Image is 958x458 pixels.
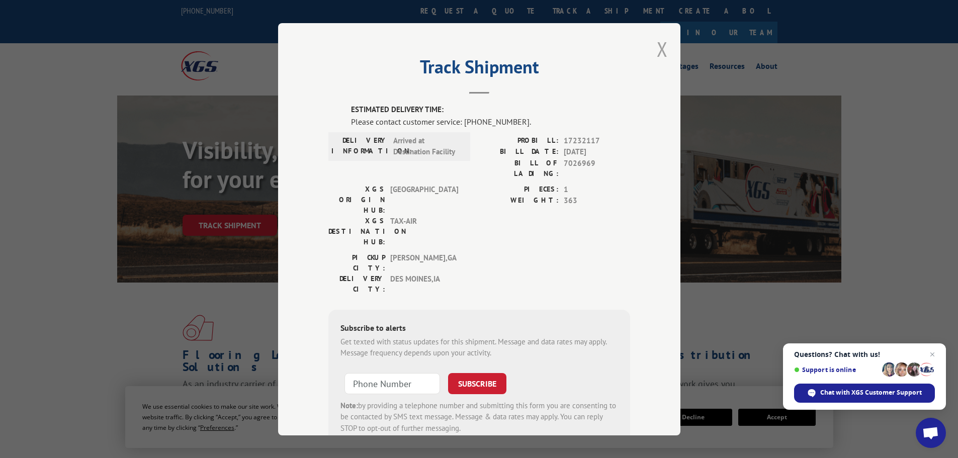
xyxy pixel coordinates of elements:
span: Arrived at Destination Facility [393,135,461,157]
label: BILL DATE: [479,146,559,158]
span: DES MOINES , IA [390,273,458,294]
span: [DATE] [564,146,630,158]
div: Chat with XGS Customer Support [794,384,935,403]
span: 7026969 [564,157,630,178]
h2: Track Shipment [328,60,630,79]
input: Phone Number [344,373,440,394]
div: Subscribe to alerts [340,321,618,336]
span: TAX-AIR [390,215,458,247]
span: 17232117 [564,135,630,146]
label: ESTIMATED DELIVERY TIME: [351,104,630,116]
label: XGS DESTINATION HUB: [328,215,385,247]
span: 1 [564,184,630,195]
span: [GEOGRAPHIC_DATA] [390,184,458,215]
div: by providing a telephone number and submitting this form you are consenting to be contacted by SM... [340,400,618,434]
label: WEIGHT: [479,195,559,207]
div: Please contact customer service: [PHONE_NUMBER]. [351,115,630,127]
span: 363 [564,195,630,207]
label: PIECES: [479,184,559,195]
label: DELIVERY CITY: [328,273,385,294]
span: [PERSON_NAME] , GA [390,252,458,273]
span: Support is online [794,366,879,374]
label: PROBILL: [479,135,559,146]
button: Close modal [657,36,668,62]
button: SUBSCRIBE [448,373,506,394]
span: Close chat [926,348,938,360]
label: PICKUP CITY: [328,252,385,273]
strong: Note: [340,400,358,410]
div: Get texted with status updates for this shipment. Message and data rates may apply. Message frequ... [340,336,618,358]
label: XGS ORIGIN HUB: [328,184,385,215]
span: Chat with XGS Customer Support [820,388,922,397]
div: Open chat [916,418,946,448]
label: DELIVERY INFORMATION: [331,135,388,157]
label: BILL OF LADING: [479,157,559,178]
span: Questions? Chat with us! [794,350,935,358]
